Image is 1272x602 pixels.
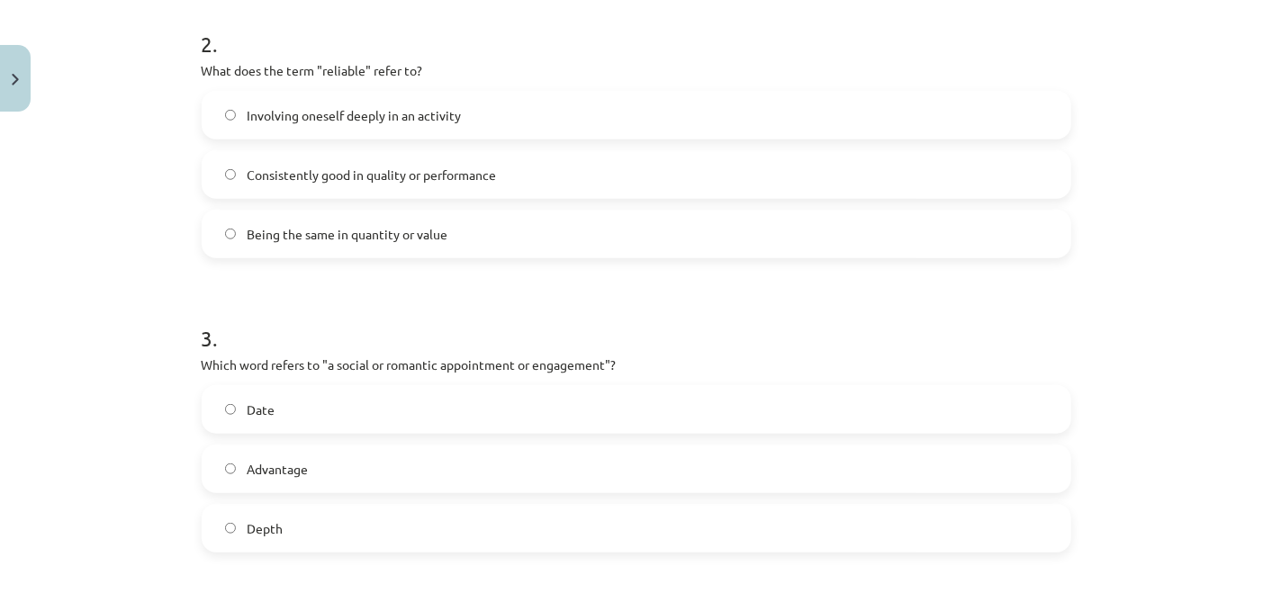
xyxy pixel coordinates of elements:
[225,229,237,240] input: Being the same in quantity or value
[247,400,275,419] span: Date
[225,110,237,121] input: Involving oneself deeply in an activity
[247,519,283,538] span: Depth
[225,169,237,181] input: Consistently good in quality or performance
[202,355,1071,374] p: Which word refers to "a social or romantic appointment or engagement"?
[247,460,308,479] span: Advantage
[247,106,461,125] span: Involving oneself deeply in an activity
[247,225,447,244] span: Being the same in quantity or value
[247,166,496,184] span: Consistently good in quality or performance
[202,61,1071,80] p: What does the term "reliable" refer to?
[225,404,237,416] input: Date
[225,523,237,535] input: Depth
[12,74,19,85] img: icon-close-lesson-0947bae3869378f0d4975bcd49f059093ad1ed9edebbc8119c70593378902aed.svg
[225,463,237,475] input: Advantage
[202,294,1071,350] h1: 3 .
